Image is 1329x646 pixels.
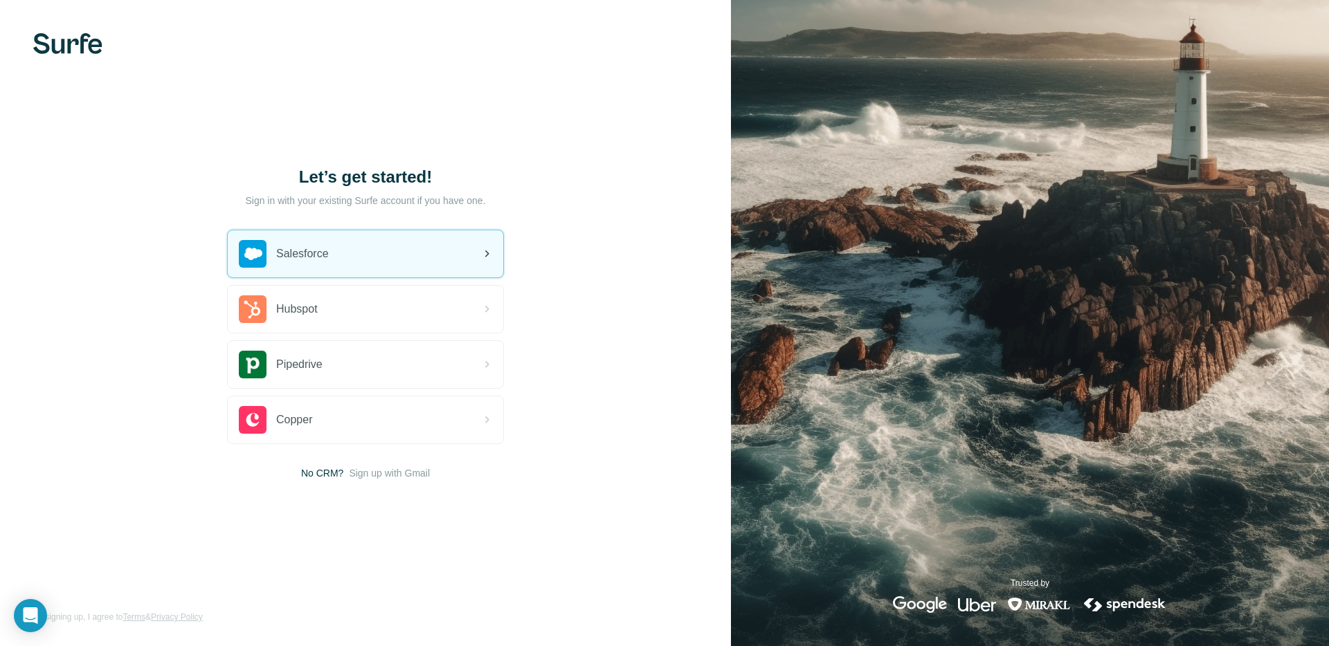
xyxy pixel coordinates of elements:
div: Open Intercom Messenger [14,599,47,632]
img: salesforce's logo [239,240,266,268]
img: uber's logo [958,596,996,613]
p: Trusted by [1011,577,1049,589]
span: No CRM? [301,466,343,480]
img: Surfe's logo [33,33,102,54]
img: google's logo [893,596,947,613]
span: Salesforce [276,246,329,262]
h1: Let’s get started! [227,166,504,188]
img: hubspot's logo [239,295,266,323]
img: copper's logo [239,406,266,434]
img: spendesk's logo [1082,596,1168,613]
span: By signing up, I agree to & [33,611,203,623]
span: Pipedrive [276,356,323,373]
button: Sign up with Gmail [349,466,430,480]
img: pipedrive's logo [239,351,266,378]
a: Terms [123,612,145,622]
span: Copper [276,412,312,428]
a: Privacy Policy [151,612,203,622]
span: Hubspot [276,301,318,317]
img: mirakl's logo [1007,596,1071,613]
p: Sign in with your existing Surfe account if you have one. [245,194,485,207]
